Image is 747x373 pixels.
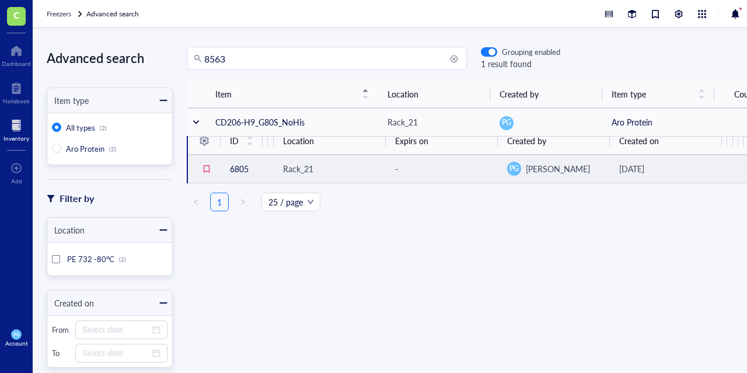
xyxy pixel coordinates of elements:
a: Advanced search [86,8,141,20]
th: ID [221,127,263,155]
td: ABXP-1230 [733,155,738,183]
span: Aro Protein [66,143,104,154]
th: Location [274,127,386,155]
td: HBS [738,155,743,183]
th: BioReg Lot ID [727,127,732,155]
th: Expirs on [386,127,498,155]
div: - [395,162,488,175]
span: Item [215,88,355,100]
th: Created by [498,127,610,155]
th: Created by [490,81,602,108]
div: Inventory [4,135,29,142]
td: Aro Protein [602,108,714,136]
span: left [193,198,200,205]
div: Filter by [60,191,94,206]
div: 1 result found [481,57,560,70]
div: (2) [109,145,116,152]
th: Concentration [268,127,273,155]
li: 1 [210,193,229,211]
span: All types [66,122,95,133]
div: Advanced search [47,47,173,69]
a: 1 [211,193,228,211]
div: [DATE] [619,162,713,175]
div: Rack_21 [388,116,418,128]
th: Aliases [733,127,738,155]
span: ID [230,134,239,147]
span: Freezers [47,9,71,19]
button: right [233,193,252,211]
td: - [722,155,727,183]
th: Item type [602,81,714,108]
th: Buffer [738,127,743,155]
div: Notebook [3,97,30,104]
span: C [13,8,20,22]
div: Rack_21 [283,162,313,175]
span: PG [509,163,519,174]
th: Created on [610,127,722,155]
li: Previous Page [187,193,205,211]
div: Location [47,224,85,236]
td: 8563 [727,155,732,183]
a: Dashboard [2,41,31,67]
a: Notebook [3,79,30,104]
div: Dashboard [2,60,31,67]
div: Item type [47,94,89,107]
td: 6.51 mg/ml [268,155,273,183]
td: 6805 [221,155,263,183]
div: Page Size [261,193,320,211]
span: 25 / page [268,193,313,211]
a: Inventory [4,116,29,142]
div: From [52,325,71,335]
span: Item type [612,88,691,100]
input: Select date [82,323,150,336]
div: To [52,348,71,358]
span: PG [502,117,511,128]
span: [PERSON_NAME] [526,163,590,175]
th: Item [206,81,378,108]
td: CD206-H9_G80S_NoHis [206,108,378,136]
input: Select date [82,347,150,360]
li: Next Page [233,193,252,211]
div: (2) [119,256,126,263]
div: Add [11,177,22,184]
th: Location [378,81,490,108]
span: PG [13,332,19,337]
span: PE 732 -80°C [67,253,114,264]
div: (2) [100,124,107,131]
div: Grouping enabled [502,47,560,57]
span: right [239,198,246,205]
th: Volume [263,127,268,155]
th: Notes [722,127,727,155]
div: Created on [47,297,94,309]
a: Freezers [47,8,84,20]
td: 50 mg [263,155,268,183]
div: Account [5,340,28,347]
button: left [187,193,205,211]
